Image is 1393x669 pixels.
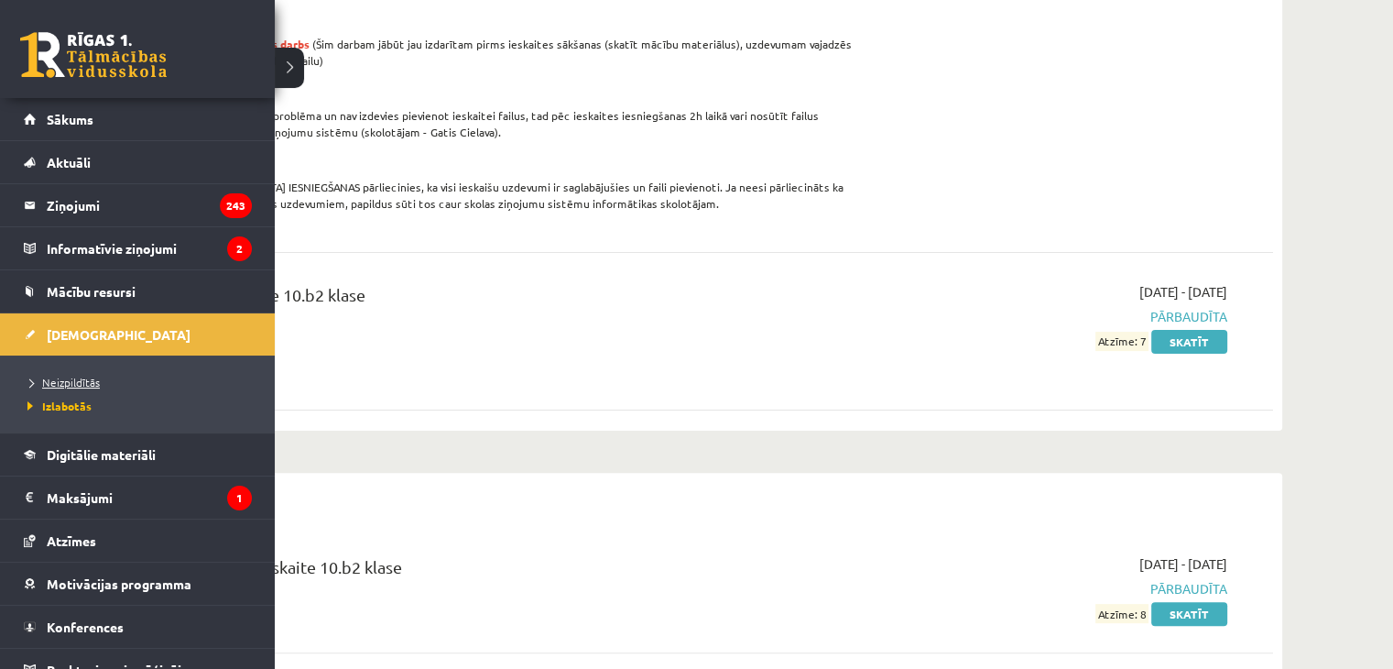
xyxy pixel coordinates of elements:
[137,179,854,212] p: Pirms [DEMOGRAPHIC_DATA] IESNIEGŠANAS pārliecinies, ka visi ieskaišu uzdevumi ir saglabājušies un...
[47,576,191,592] span: Motivācijas programma
[24,606,252,648] a: Konferences
[137,107,854,140] p: Ja Tev ir radusies tehniska problēma un nav izdevies pievienot ieskaitei failus, tad pēc ieskaite...
[23,399,92,413] span: Izlabotās
[47,477,252,519] legend: Maksājumi
[24,433,252,476] a: Digitālie materiāli
[47,111,93,127] span: Sākums
[1139,554,1227,574] span: [DATE] - [DATE]
[137,554,854,588] div: Krievu valoda 4. ieskaite 10.b2 klase
[1095,604,1148,623] span: Atzīme: 8
[137,36,854,69] p: (Šim darbam jābūt jau izdarītam pirms ieskaites sākšanas (skatīt mācību materiālus), uzdevumam va...
[24,520,252,562] a: Atzīmes
[47,326,190,343] span: [DEMOGRAPHIC_DATA]
[47,154,91,170] span: Aktuāli
[47,446,156,463] span: Digitālie materiāli
[24,184,252,226] a: Ziņojumi243
[227,486,252,510] i: 1
[1151,330,1227,354] a: Skatīt
[882,579,1227,598] span: Pārbaudīta
[24,270,252,313] a: Mācību resursi
[24,313,252,356] a: [DEMOGRAPHIC_DATA]
[23,398,256,414] a: Izlabotās
[137,282,854,316] div: Datorika 4. ieskaite 10.b2 klase
[220,193,252,218] i: 243
[47,283,136,300] span: Mācību resursi
[23,374,256,390] a: Neizpildītās
[24,227,252,269] a: Informatīvie ziņojumi2
[1095,332,1148,351] span: Atzīme: 7
[227,236,252,261] i: 2
[47,532,96,549] span: Atzīmes
[24,141,252,183] a: Aktuāli
[20,32,167,78] a: Rīgas 1. Tālmācības vidusskola
[47,619,124,635] span: Konferences
[1151,602,1227,626] a: Skatīt
[24,563,252,605] a: Motivācijas programma
[23,375,100,389] span: Neizpildītās
[1139,282,1227,302] span: [DATE] - [DATE]
[47,184,252,226] legend: Ziņojumi
[24,477,252,519] a: Maksājumi1
[882,307,1227,326] span: Pārbaudīta
[24,98,252,140] a: Sākums
[47,227,252,269] legend: Informatīvie ziņojumi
